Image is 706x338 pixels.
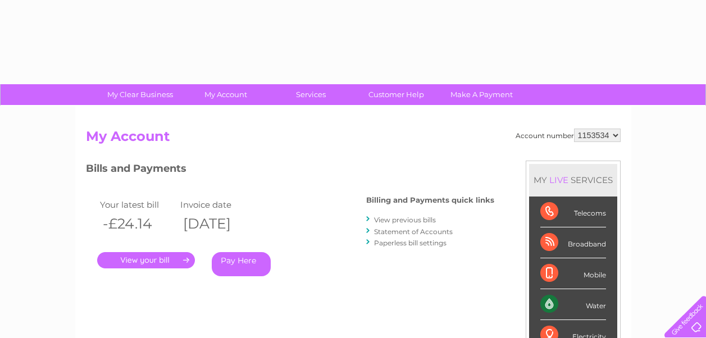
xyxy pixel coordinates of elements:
a: Statement of Accounts [374,227,453,236]
a: View previous bills [374,216,436,224]
div: Water [540,289,606,320]
div: LIVE [547,175,571,185]
div: Broadband [540,227,606,258]
a: My Account [179,84,272,105]
a: Customer Help [350,84,443,105]
h4: Billing and Payments quick links [366,196,494,204]
h3: Bills and Payments [86,161,494,180]
td: Invoice date [177,197,258,212]
th: [DATE] [177,212,258,235]
a: My Clear Business [94,84,186,105]
a: Make A Payment [435,84,528,105]
a: Paperless bill settings [374,239,447,247]
a: Services [265,84,357,105]
div: Telecoms [540,197,606,227]
a: Pay Here [212,252,271,276]
div: Mobile [540,258,606,289]
th: -£24.14 [97,212,178,235]
div: Account number [516,129,621,142]
a: . [97,252,195,268]
h2: My Account [86,129,621,150]
div: MY SERVICES [529,164,617,196]
td: Your latest bill [97,197,178,212]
